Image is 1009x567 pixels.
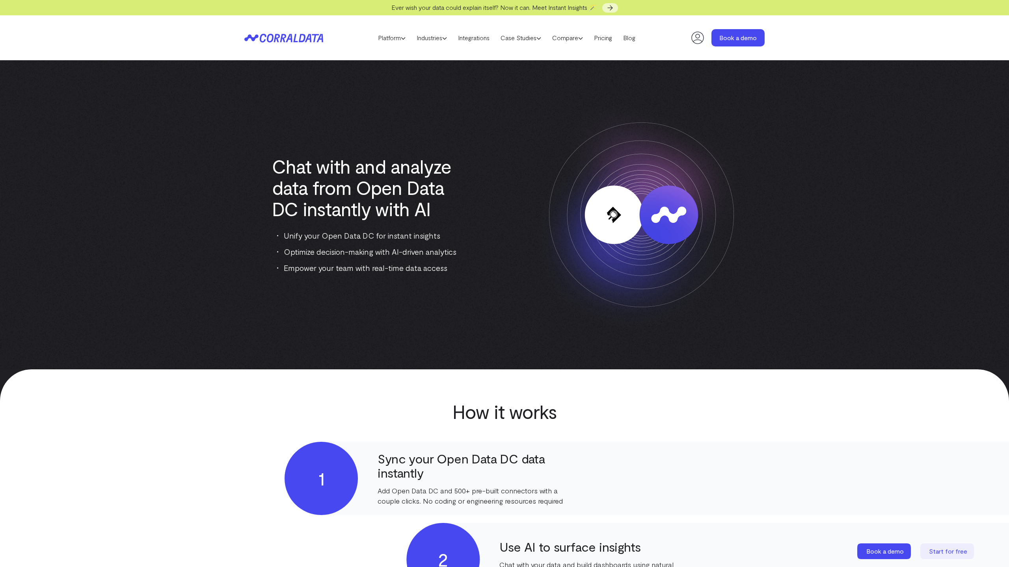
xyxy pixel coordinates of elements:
[495,32,547,44] a: Case Studies
[711,29,765,46] a: Book a demo
[929,547,967,555] span: Start for free
[369,401,640,422] h2: How it works
[588,32,618,44] a: Pricing
[391,4,597,11] span: Ever wish your data could explain itself? Now it can. Meet Instant Insights 🪄
[452,32,495,44] a: Integrations
[378,451,567,480] h4: Sync your Open Data DC data instantly
[277,261,463,274] li: Empower your team with real-time data access
[920,543,975,559] a: Start for free
[285,442,358,515] div: 1
[272,156,463,219] h1: Chat with and analyze data from Open Data DC instantly with AI
[857,543,912,559] a: Book a demo
[277,229,463,242] li: Unify your Open Data DC for instant insights
[618,32,641,44] a: Blog
[411,32,452,44] a: Industries
[499,539,689,554] h4: Use AI to surface insights
[547,32,588,44] a: Compare
[372,32,411,44] a: Platform
[866,547,904,555] span: Book a demo
[277,245,463,258] li: Optimize decision-making with AI-driven analytics
[378,485,567,506] p: Add Open Data DC and 500+ pre-built connectors with a couple clicks. No coding or engineering res...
